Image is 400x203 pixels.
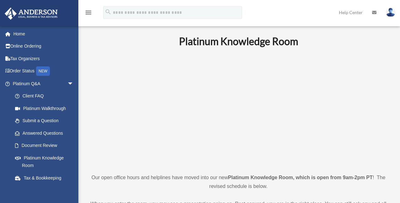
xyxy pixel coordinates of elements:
[4,65,83,78] a: Order StatusNEW
[4,40,83,53] a: Online Ordering
[85,11,92,16] a: menu
[145,56,333,162] iframe: 231110_Toby_KnowledgeRoom
[4,28,83,40] a: Home
[9,127,83,139] a: Answered Questions
[179,35,298,47] b: Platinum Knowledge Room
[105,8,112,15] i: search
[9,102,83,115] a: Platinum Walkthrough
[89,173,387,191] p: Our open office hours and helplines have moved into our new ! The revised schedule is below.
[4,52,83,65] a: Tax Organizers
[9,115,83,127] a: Submit a Question
[4,77,83,90] a: Platinum Q&Aarrow_drop_down
[386,8,395,17] img: User Pic
[67,77,80,90] span: arrow_drop_down
[36,66,50,76] div: NEW
[9,152,80,172] a: Platinum Knowledge Room
[9,172,83,192] a: Tax & Bookkeeping Packages
[9,90,83,102] a: Client FAQ
[9,139,83,152] a: Document Review
[85,9,92,16] i: menu
[228,175,372,180] strong: Platinum Knowledge Room, which is open from 9am-2pm PT
[3,8,60,20] img: Anderson Advisors Platinum Portal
